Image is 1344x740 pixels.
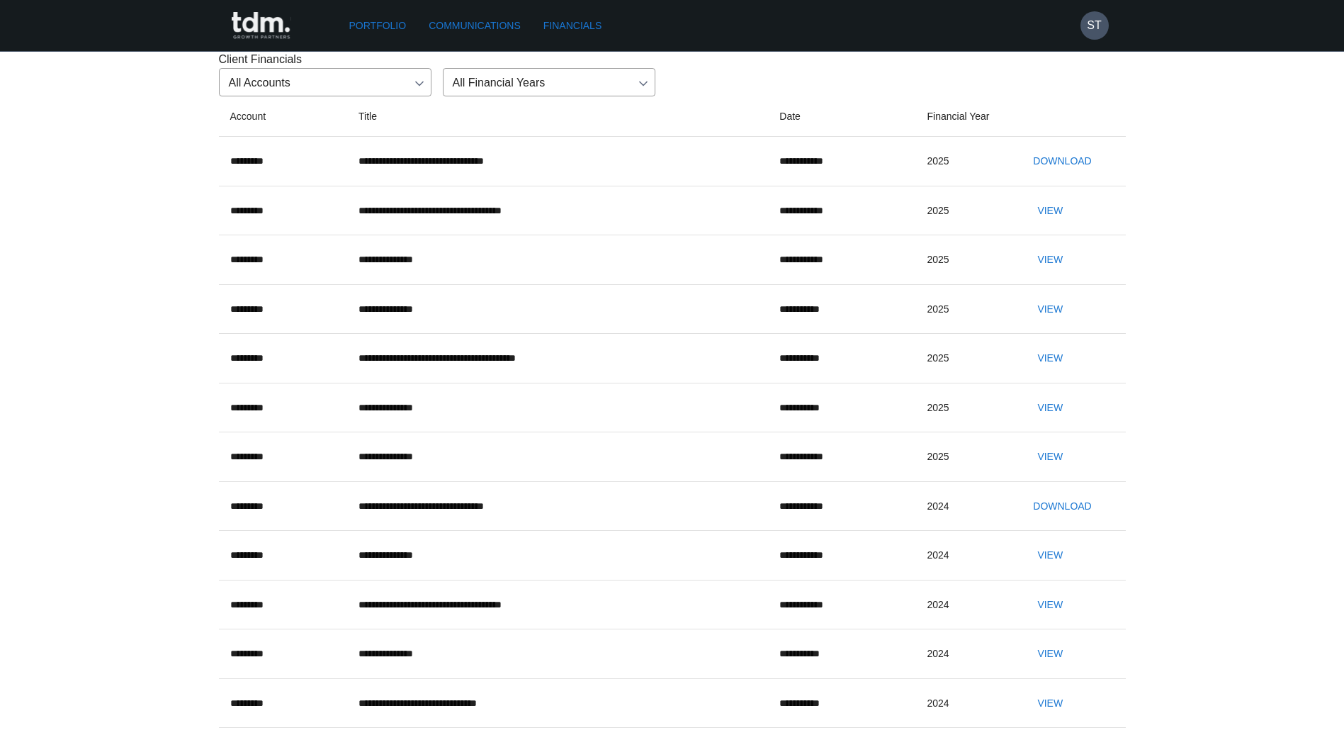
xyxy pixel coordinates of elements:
td: 2024 [916,678,1017,728]
button: View [1027,690,1073,717]
button: View [1027,444,1073,470]
td: 2025 [916,383,1017,432]
td: 2025 [916,334,1017,383]
th: Financial Year [916,96,1017,137]
button: View [1027,641,1073,667]
button: ST [1080,11,1109,40]
td: 2025 [916,137,1017,186]
th: Date [768,96,915,137]
a: Portfolio [344,13,412,39]
button: View [1027,395,1073,421]
td: 2025 [916,186,1017,235]
button: Download [1027,493,1097,520]
div: All Accounts [219,68,431,96]
button: View [1027,345,1073,371]
td: 2025 [916,432,1017,482]
button: Download [1027,148,1097,174]
button: View [1027,296,1073,323]
button: View [1027,592,1073,618]
a: Communications [423,13,526,39]
th: Title [347,96,768,137]
th: Account [219,96,348,137]
h6: ST [1087,17,1101,34]
td: 2025 [916,235,1017,285]
a: Financials [538,13,607,39]
td: 2024 [916,481,1017,531]
td: 2024 [916,580,1017,629]
button: View [1027,198,1073,224]
td: 2024 [916,629,1017,679]
button: View [1027,542,1073,568]
div: All Financial Years [443,68,655,96]
button: View [1027,247,1073,273]
td: 2025 [916,284,1017,334]
td: 2024 [916,531,1017,581]
p: Client Financials [219,51,1126,68]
